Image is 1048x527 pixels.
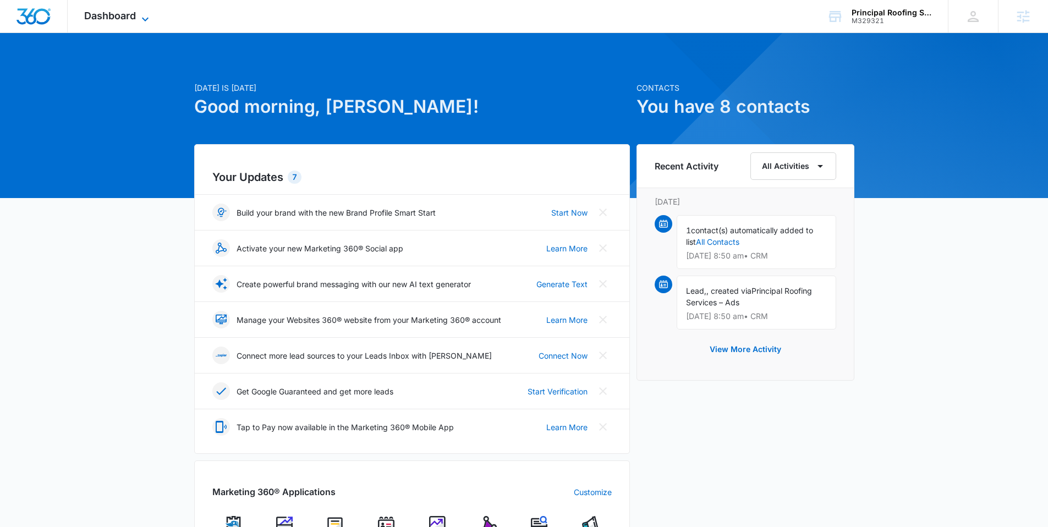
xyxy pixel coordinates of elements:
[686,252,827,260] p: [DATE] 8:50 am • CRM
[84,10,136,21] span: Dashboard
[637,94,854,120] h1: You have 8 contacts
[212,485,336,498] h2: Marketing 360® Applications
[594,382,612,400] button: Close
[237,278,471,290] p: Create powerful brand messaging with our new AI text generator
[237,314,501,326] p: Manage your Websites 360® website from your Marketing 360® account
[699,336,792,363] button: View More Activity
[655,196,836,207] p: [DATE]
[750,152,836,180] button: All Activities
[637,82,854,94] p: Contacts
[655,160,718,173] h6: Recent Activity
[706,286,751,295] span: , created via
[194,82,630,94] p: [DATE] is [DATE]
[546,314,588,326] a: Learn More
[546,421,588,433] a: Learn More
[852,8,932,17] div: account name
[237,207,436,218] p: Build your brand with the new Brand Profile Smart Start
[686,226,813,246] span: contact(s) automatically added to list
[539,350,588,361] a: Connect Now
[594,347,612,364] button: Close
[237,421,454,433] p: Tap to Pay now available in the Marketing 360® Mobile App
[546,243,588,254] a: Learn More
[594,239,612,257] button: Close
[194,94,630,120] h1: Good morning, [PERSON_NAME]!
[594,418,612,436] button: Close
[237,243,403,254] p: Activate your new Marketing 360® Social app
[574,486,612,498] a: Customize
[536,278,588,290] a: Generate Text
[212,169,612,185] h2: Your Updates
[686,312,827,320] p: [DATE] 8:50 am • CRM
[237,350,492,361] p: Connect more lead sources to your Leads Inbox with [PERSON_NAME]
[686,226,691,235] span: 1
[594,275,612,293] button: Close
[528,386,588,397] a: Start Verification
[594,311,612,328] button: Close
[696,237,739,246] a: All Contacts
[686,286,706,295] span: Lead,
[594,204,612,221] button: Close
[551,207,588,218] a: Start Now
[288,171,301,184] div: 7
[852,17,932,25] div: account id
[237,386,393,397] p: Get Google Guaranteed and get more leads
